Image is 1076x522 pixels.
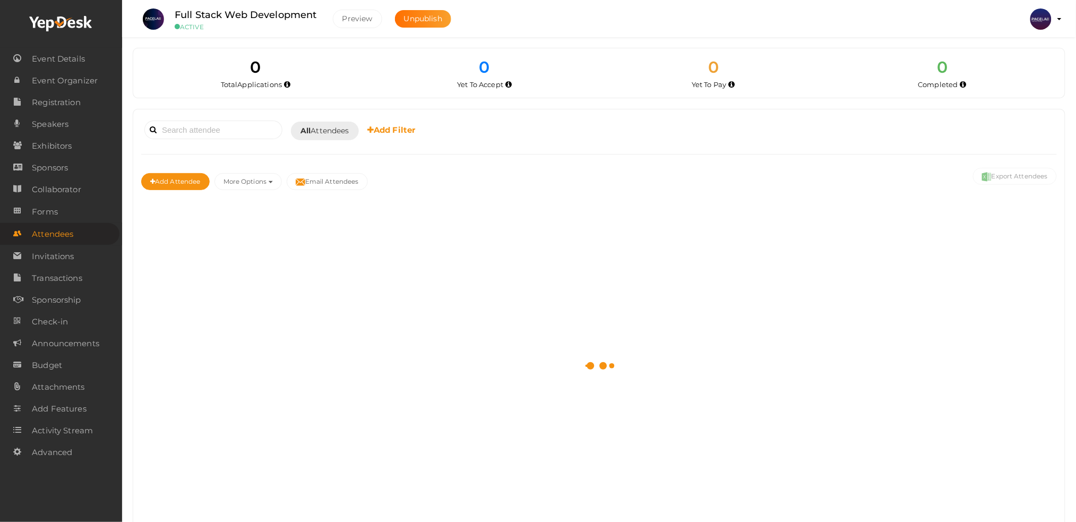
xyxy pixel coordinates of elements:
[333,10,382,28] button: Preview
[144,121,282,139] input: Search attendee
[32,268,82,289] span: Transactions
[32,48,85,70] span: Event Details
[692,80,726,89] span: Yet To Pay
[32,289,81,311] span: Sponsorship
[505,82,512,88] i: Yet to be accepted by organizer
[729,82,735,88] i: Accepted by organizer and yet to make payment
[1030,8,1052,30] img: ACg8ocL0kAMv6lbQGkAvZffMI2AGMQOEcunBVH5P4FVoqBXGP4BOzjY=s100
[296,177,305,187] img: mail-filled.svg
[32,135,72,157] span: Exhibitors
[300,126,311,135] b: All
[32,333,99,354] span: Announcements
[32,311,68,332] span: Check-in
[457,80,503,89] span: Yet To Accept
[395,10,451,28] button: Unpublish
[982,172,992,182] img: excel.svg
[937,57,948,77] span: 0
[175,23,317,31] small: ACTIVE
[175,7,317,23] label: Full Stack Web Development
[918,80,958,89] span: Completed
[960,82,967,88] i: Accepted and completed payment succesfully
[367,125,416,135] b: Add Filter
[708,57,719,77] span: 0
[32,442,72,463] span: Advanced
[284,82,290,88] i: Total number of applications
[32,355,62,376] span: Budget
[32,201,58,223] span: Forms
[32,224,73,245] span: Attendees
[404,14,442,23] span: Unpublish
[141,173,210,190] button: Add Attendee
[32,246,74,267] span: Invitations
[251,57,261,77] span: 0
[32,179,81,200] span: Collaborator
[214,173,282,190] button: More Options
[300,125,349,136] span: Attendees
[32,70,98,91] span: Event Organizer
[32,157,68,178] span: Sponsors
[32,420,93,441] span: Activity Stream
[32,376,85,398] span: Attachments
[143,8,164,30] img: 2WBSCWOU_small.png
[973,168,1057,185] button: Export Attendees
[581,347,618,384] img: loading.svg
[221,80,282,89] span: Total
[32,398,87,420] span: Add Features
[479,57,490,77] span: 0
[287,173,368,190] button: Email Attendees
[237,80,282,89] span: Applications
[32,92,81,113] span: Registration
[32,114,68,135] span: Speakers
